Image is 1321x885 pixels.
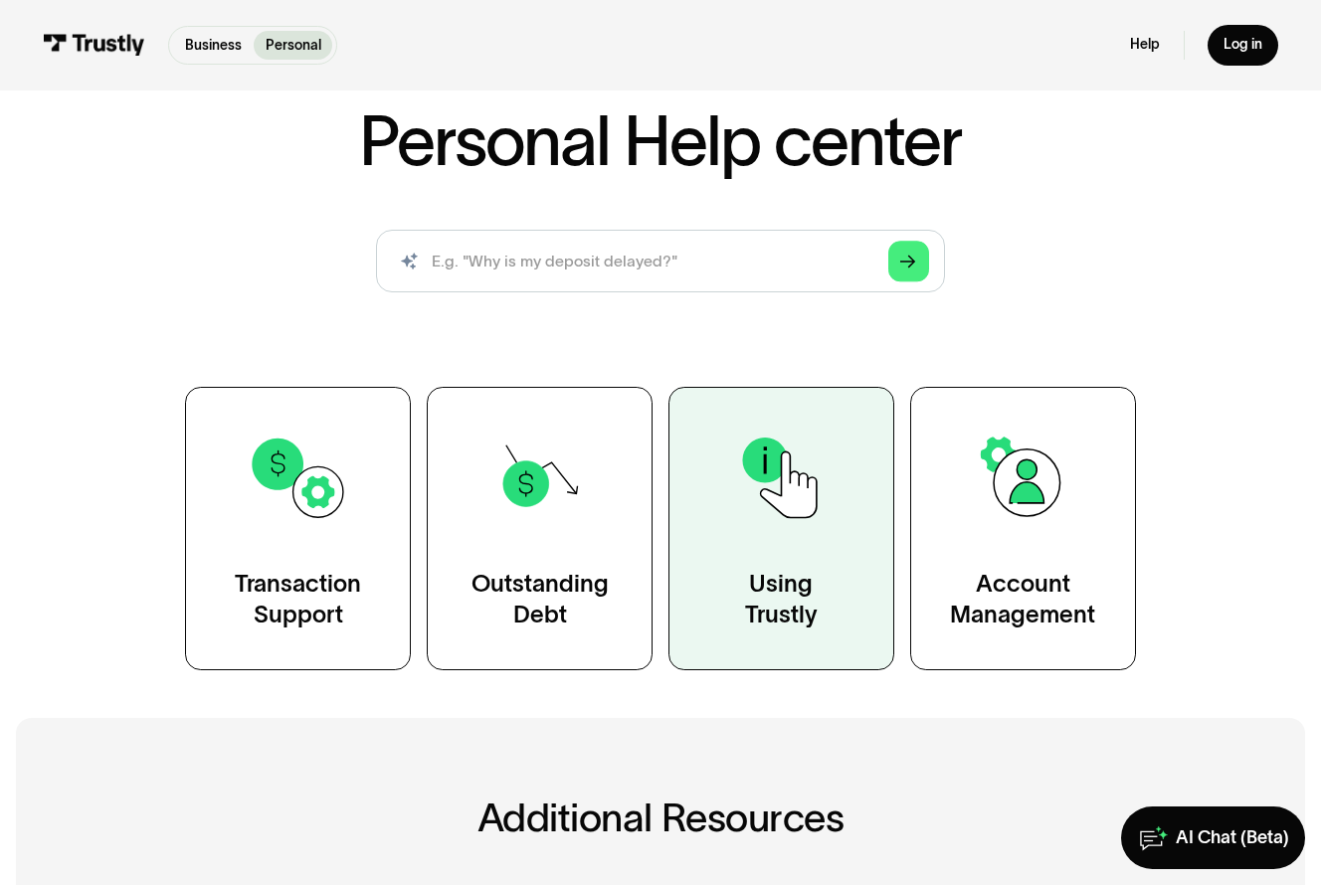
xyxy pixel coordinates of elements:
div: Outstanding Debt [472,568,609,630]
a: UsingTrustly [668,387,894,671]
p: Personal [266,35,321,56]
form: Search [376,230,945,292]
input: search [376,230,945,292]
div: Log in [1224,36,1262,54]
a: Help [1130,36,1160,54]
a: OutstandingDebt [427,387,653,671]
h2: Additional Resources [92,796,1228,839]
a: Log in [1208,25,1278,67]
div: Transaction Support [235,568,361,630]
a: AI Chat (Beta) [1121,806,1305,869]
div: AI Chat (Beta) [1176,826,1289,849]
div: Account Management [950,568,1095,630]
p: Business [185,35,242,56]
img: Trustly Logo [43,34,144,56]
div: Using Trustly [745,568,818,630]
a: TransactionSupport [185,387,411,671]
a: Business [173,31,254,60]
a: Personal [254,31,333,60]
h1: Personal Help center [359,106,963,175]
a: AccountManagement [910,387,1136,671]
